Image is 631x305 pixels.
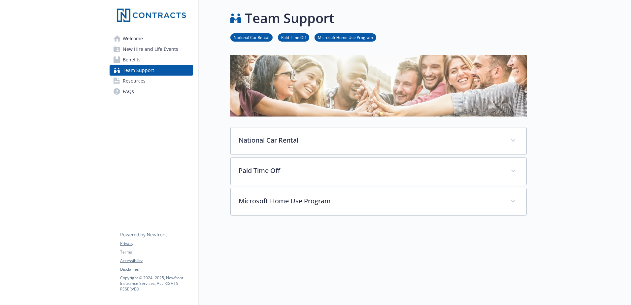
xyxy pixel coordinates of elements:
a: Resources [110,76,193,86]
span: Team Support [123,65,154,76]
a: Terms [120,249,193,255]
a: Microsoft Home Use Program [315,34,376,40]
div: Paid Time Off [231,158,526,185]
p: Paid Time Off [239,166,503,176]
a: Paid Time Off [278,34,309,40]
a: Disclaimer [120,266,193,272]
span: Benefits [123,54,141,65]
a: Privacy [120,241,193,247]
span: Resources [123,76,146,86]
p: Copyright © 2024 - 2025 , Newfront Insurance Services, ALL RIGHTS RESERVED [120,275,193,292]
p: National Car Rental [239,135,503,145]
div: Microsoft Home Use Program [231,188,526,215]
p: Microsoft Home Use Program [239,196,503,206]
a: Welcome [110,33,193,44]
a: Accessibility [120,258,193,264]
img: team support page banner [230,55,527,117]
a: FAQs [110,86,193,97]
h1: Team Support [245,8,334,28]
div: National Car Rental [231,127,526,154]
a: National Car Rental [230,34,273,40]
span: Welcome [123,33,143,44]
a: New Hire and Life Events [110,44,193,54]
a: Benefits [110,54,193,65]
a: Team Support [110,65,193,76]
span: FAQs [123,86,134,97]
span: New Hire and Life Events [123,44,178,54]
